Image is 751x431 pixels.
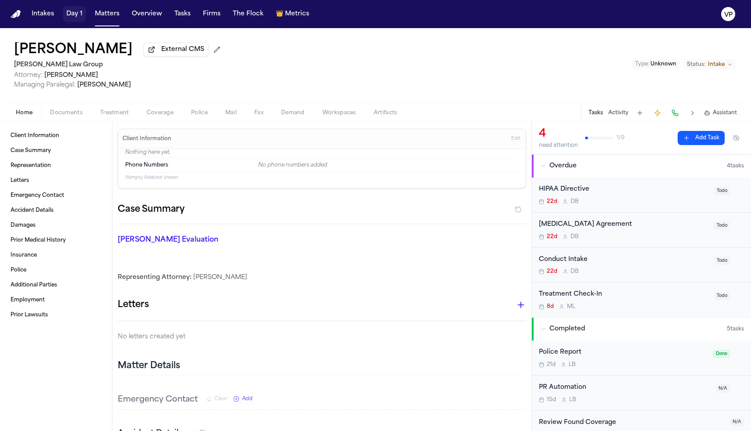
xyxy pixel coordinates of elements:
a: Insurance [7,248,105,262]
a: Damages [7,218,105,232]
h3: Client Information [121,135,173,142]
div: Treatment Check-In [539,290,709,300]
button: Hide completed tasks (⌘⇧H) [728,131,744,145]
button: Change status from Intake [682,59,737,70]
button: crownMetrics [272,6,313,22]
span: Workspaces [322,109,356,116]
span: Done [713,350,730,358]
a: Accident Details [7,203,105,217]
a: Matters [91,6,123,22]
button: Tasks [171,6,194,22]
a: Representation [7,159,105,173]
button: Completed5tasks [532,318,751,340]
span: Todo [714,257,730,265]
span: Attorney: [14,72,43,79]
h2: Matter Details [118,360,180,372]
span: [PERSON_NAME] [77,82,131,88]
span: 15d [547,396,556,403]
div: Review Found Coverage [539,418,725,428]
span: Police [191,109,208,116]
button: Edit Type: Unknown [632,60,679,69]
span: 21d [547,361,556,368]
h1: [PERSON_NAME] [14,42,133,58]
div: [PERSON_NAME] [118,273,526,282]
span: D B [570,268,579,275]
img: Finch Logo [11,10,21,18]
a: Home [11,10,21,18]
a: Letters [7,174,105,188]
h3: Emergency Contact [118,394,198,406]
button: Intakes [28,6,58,22]
div: HIPAA Directive [539,185,709,195]
button: Edit [509,132,523,146]
span: Fax [254,109,264,116]
button: Add Task [678,131,725,145]
div: Open task: Police Report [532,340,751,376]
span: D B [570,198,579,205]
span: 1 / 9 [617,134,625,141]
p: [PERSON_NAME] Evaluation [118,235,247,245]
h1: Letters [118,298,149,312]
span: Todo [714,292,730,300]
a: Emergency Contact [7,188,105,203]
a: Prior Medical History [7,233,105,247]
span: 5 task s [727,326,744,333]
button: Overview [128,6,166,22]
span: D B [570,233,579,240]
span: Todo [714,221,730,230]
span: L B [569,396,576,403]
span: Mail [225,109,237,116]
span: Home [16,109,32,116]
span: Documents [50,109,83,116]
span: L B [569,361,576,368]
button: Tasks [589,109,603,116]
a: Police [7,263,105,277]
button: External CMS [143,43,209,57]
button: The Flock [229,6,267,22]
span: Intake [708,61,725,68]
span: Status: [687,61,705,68]
div: Open task: HIPAA Directive [532,177,751,213]
button: Day 1 [63,6,86,22]
p: Nothing here yet. [125,149,519,158]
span: Demand [281,109,305,116]
span: Unknown [650,62,676,67]
div: need attention [539,142,578,149]
span: Todo [714,187,730,195]
a: Prior Lawsuits [7,308,105,322]
button: Overdue4tasks [532,155,751,177]
h2: [PERSON_NAME] Law Group [14,60,224,70]
div: 4 [539,127,578,141]
h2: Case Summary [118,203,184,217]
div: Open task: Retainer Agreement [532,213,751,248]
span: Overdue [549,162,577,170]
button: Add New [233,395,253,402]
span: 8d [547,303,554,310]
div: Open task: Conduct Intake [532,248,751,283]
span: Completed [549,325,585,333]
span: Add [242,395,253,402]
span: 22d [547,198,557,205]
button: Add Task [634,107,646,119]
span: M L [567,303,575,310]
a: Client Information [7,129,105,143]
div: Police Report [539,348,708,358]
span: 4 task s [727,163,744,170]
span: Coverage [147,109,173,116]
span: Treatment [100,109,129,116]
button: Assistant [704,109,737,116]
button: Activity [608,109,628,116]
a: Additional Parties [7,278,105,292]
button: Clear Emergency Contact [206,395,228,402]
a: Case Summary [7,144,105,158]
span: N/A [730,418,744,426]
span: 22d [547,233,557,240]
button: Firms [199,6,224,22]
div: No phone numbers added [258,162,519,169]
span: Edit [511,136,520,142]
